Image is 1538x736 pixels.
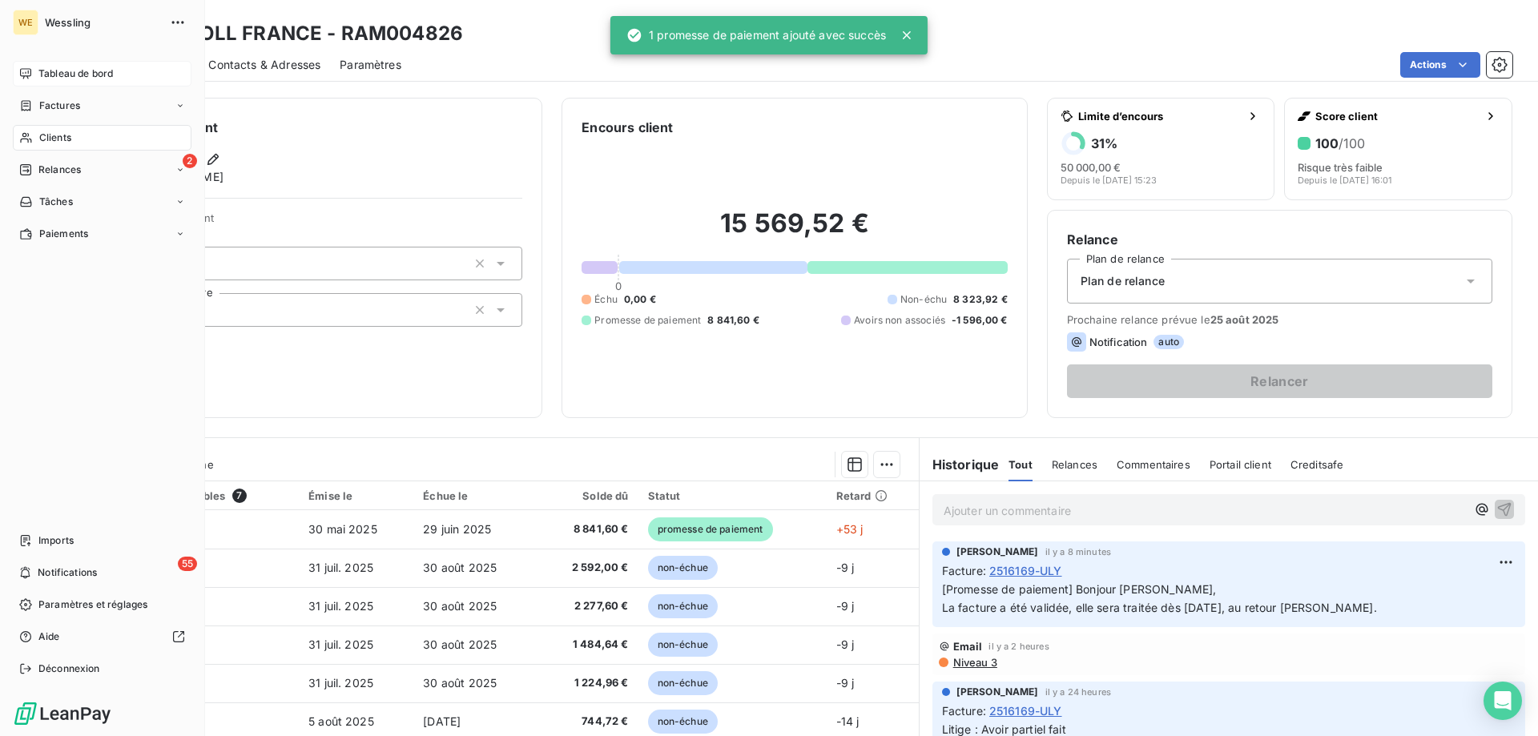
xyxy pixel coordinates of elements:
span: Limite d’encours [1078,110,1241,123]
span: Tout [1009,458,1033,471]
span: Avoirs non associés [854,313,945,328]
span: 1 224,96 € [545,675,629,691]
span: Litige : Avoir partiel fait [942,722,1066,736]
span: non-échue [648,671,718,695]
div: 1 promesse de paiement ajouté avec succès [626,21,886,50]
img: Logo LeanPay [13,701,112,726]
div: Statut [648,489,817,502]
span: Email [953,640,983,653]
span: Paramètres [340,57,401,73]
span: 55 [178,557,197,571]
div: Pièces comptables [126,489,289,503]
span: [PERSON_NAME] [956,545,1039,559]
a: Aide [13,624,191,650]
span: 29 juin 2025 [423,522,491,536]
span: il y a 2 heures [988,641,1049,651]
div: Retard [836,489,909,502]
span: Promesse de paiement [594,313,701,328]
span: 5 août 2025 [308,714,374,728]
h6: 100 [1315,135,1365,151]
span: Échu [594,292,618,307]
span: Relances [38,163,81,177]
span: Paiements [39,227,88,241]
span: auto [1153,335,1184,349]
div: Open Intercom Messenger [1484,682,1522,720]
span: 50 000,00 € [1061,161,1121,174]
h6: Relance [1067,230,1492,249]
a: Clients [13,125,191,151]
span: 2 277,60 € [545,598,629,614]
span: non-échue [648,594,718,618]
a: Tâches [13,189,191,215]
span: 0,00 € [624,292,656,307]
a: 2Relances [13,157,191,183]
span: 31 juil. 2025 [308,561,373,574]
span: non-échue [648,556,718,580]
span: /100 [1339,135,1365,151]
span: Commentaires [1117,458,1190,471]
div: Émise le [308,489,404,502]
span: [PERSON_NAME] [956,685,1039,699]
span: Factures [39,99,80,113]
span: Risque très faible [1298,161,1383,174]
span: 744,72 € [545,714,629,730]
a: Paramètres et réglages [13,592,191,617]
span: +53 j [836,522,864,536]
span: Notifications [38,565,97,580]
span: [DATE] [423,714,461,728]
span: Aide [38,629,60,644]
span: Creditsafe [1290,458,1344,471]
span: Facture : [942,702,986,719]
span: Clients [39,131,71,145]
span: 31 juil. 2025 [308,676,373,690]
span: -1 596,00 € [952,313,1008,328]
span: Wessling [45,16,160,29]
span: Non-échu [900,292,947,307]
h6: Encours client [582,118,673,137]
span: 30 août 2025 [423,637,497,651]
span: Tableau de bord [38,66,113,81]
span: promesse de paiement [648,517,773,541]
button: Actions [1400,52,1480,78]
span: Paramètres et réglages [38,597,147,612]
span: -14 j [836,714,860,728]
button: Relancer [1067,364,1492,398]
a: Tableau de bord [13,61,191,86]
span: 7 [232,489,247,503]
span: Plan de relance [1081,273,1165,289]
span: 25 août 2025 [1210,313,1279,326]
span: -9 j [836,599,855,613]
span: 2 [183,154,197,168]
span: 30 mai 2025 [308,522,377,536]
span: 8 841,60 € [707,313,759,328]
span: Prochaine relance prévue le [1067,313,1492,326]
button: Limite d’encours31%50 000,00 €Depuis le [DATE] 15:23 [1047,98,1275,200]
a: Factures [13,93,191,119]
div: WE [13,10,38,35]
span: 30 août 2025 [423,599,497,613]
span: 2516169-ULY [989,702,1062,719]
span: Niveau 3 [952,656,997,669]
span: Tâches [39,195,73,209]
span: Imports [38,533,74,548]
span: non-échue [648,710,718,734]
span: Depuis le [DATE] 15:23 [1061,175,1157,185]
span: -9 j [836,676,855,690]
h3: RAMBOLL FRANCE - RAM004826 [141,19,463,48]
span: 8 841,60 € [545,521,629,537]
div: Échue le [423,489,525,502]
span: Depuis le [DATE] 16:01 [1298,175,1391,185]
span: 1 484,64 € [545,637,629,653]
span: 0 [615,280,622,292]
span: 31 juil. 2025 [308,637,373,651]
h6: Historique [920,455,1000,474]
span: Propriétés Client [129,211,522,234]
h6: 31 % [1091,135,1117,151]
span: Déconnexion [38,662,100,676]
h2: 15 569,52 € [582,207,1007,255]
span: 2516169-ULY [989,562,1062,579]
span: il y a 8 minutes [1045,547,1111,557]
span: Score client [1315,110,1478,123]
span: non-échue [648,633,718,657]
span: 31 juil. 2025 [308,599,373,613]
